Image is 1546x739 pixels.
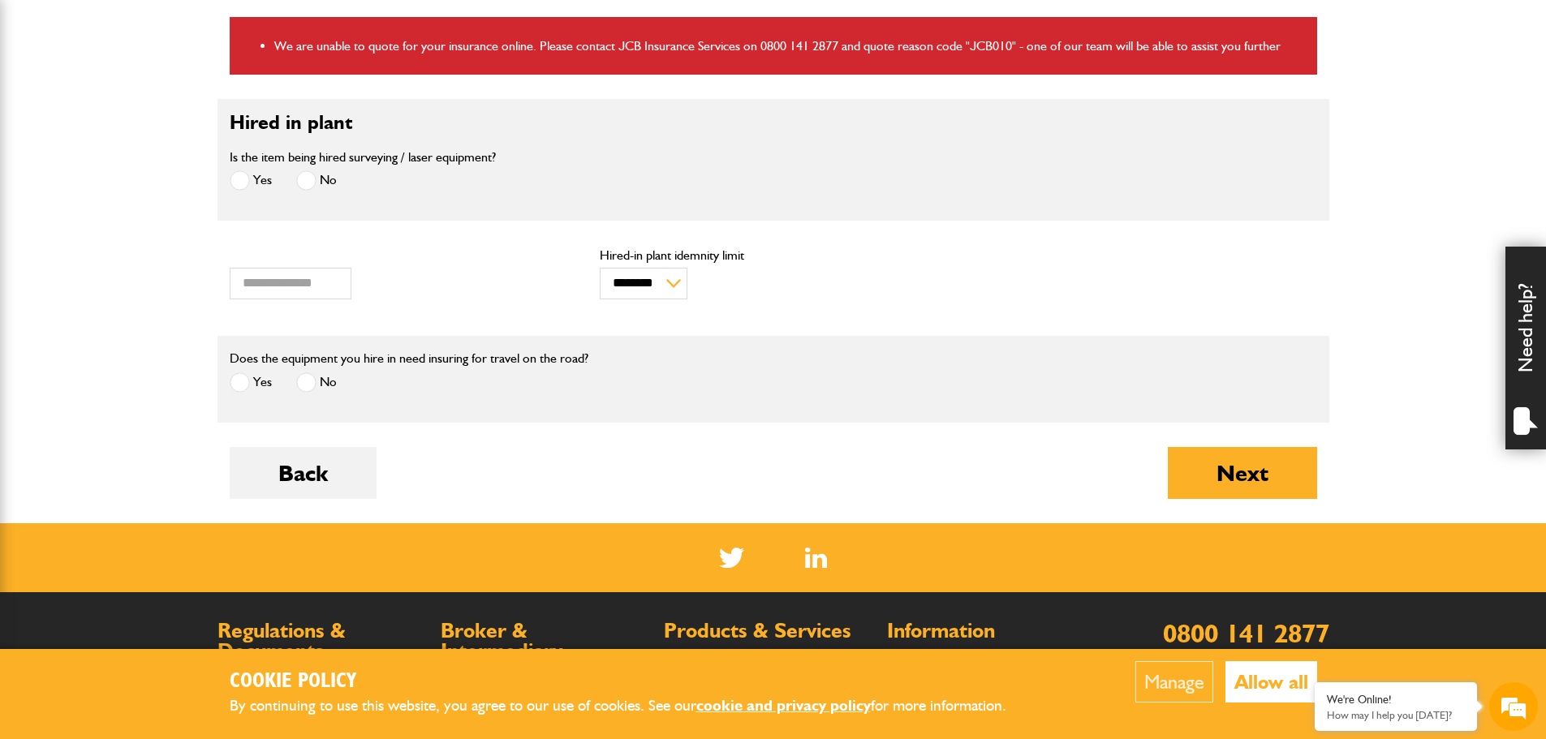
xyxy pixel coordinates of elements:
label: Hired-in plant idemnity limit [600,249,946,262]
div: Need help? [1505,247,1546,449]
h2: Broker & Intermediary [441,621,648,662]
label: Is the item being hired surveying / laser equipment? [230,151,496,164]
img: Twitter [719,548,744,568]
a: LinkedIn [805,548,827,568]
img: Linked In [805,548,827,568]
h2: Regulations & Documents [217,621,424,662]
button: Next [1168,447,1317,499]
h2: Products & Services [664,621,871,642]
label: No [296,170,337,191]
p: How may I help you today? [1327,709,1465,721]
div: We're Online! [1327,693,1465,707]
a: 0800 141 2877 [1163,617,1329,649]
label: Yes [230,170,272,191]
h2: Cookie Policy [230,669,1033,694]
label: No [296,372,337,393]
a: cookie and privacy policy [696,696,871,715]
label: Yes [230,372,272,393]
button: Back [230,447,377,499]
button: Manage [1135,661,1213,702]
h2: Information [887,621,1094,642]
p: By continuing to use this website, you agree to our use of cookies. See our for more information. [230,694,1033,719]
button: Allow all [1225,661,1317,702]
label: Does the equipment you hire in need insuring for travel on the road? [230,352,588,365]
li: We are unable to quote for your insurance online. Please contact JCB Insurance Services on 0800 1... [274,36,1305,57]
h2: Hired in plant [230,111,1317,135]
